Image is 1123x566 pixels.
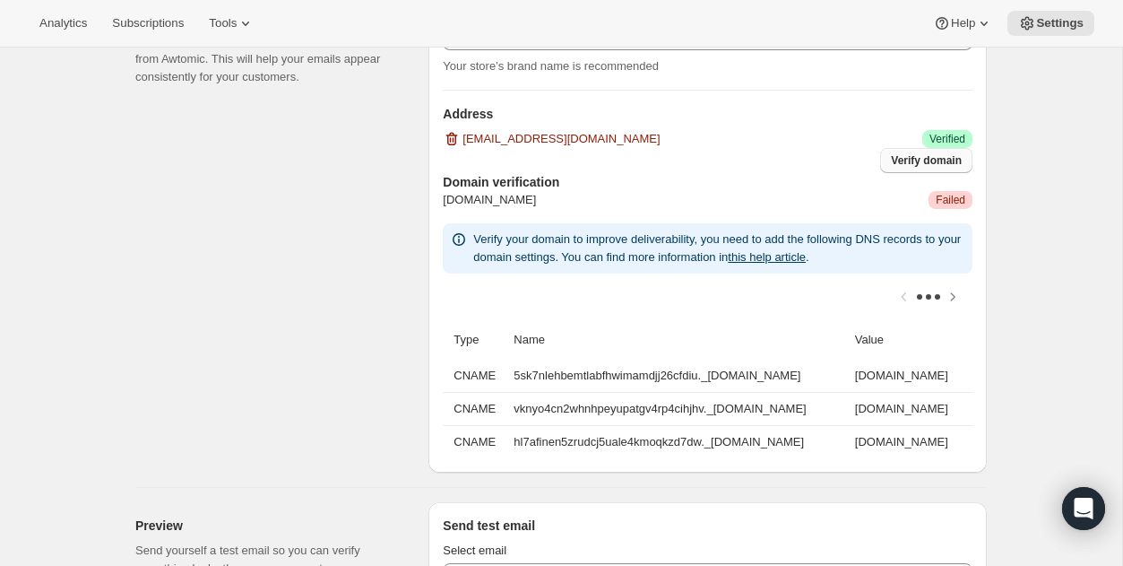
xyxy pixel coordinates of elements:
span: Analytics [39,16,87,30]
button: Analytics [29,11,98,36]
td: [DOMAIN_NAME] [850,425,972,458]
p: Set a specific name and email address that will appear in the “From” section of outbound emails f... [135,14,400,86]
span: Verified [929,132,965,146]
button: Scroll table right one column [940,284,965,309]
span: [DOMAIN_NAME] [443,191,536,209]
th: CNAME [443,360,508,392]
th: Type [443,320,508,360]
th: Name [508,320,849,360]
button: Verify domain [880,148,972,173]
span: Select email [443,544,506,557]
button: Tools [198,11,265,36]
span: Failed [936,193,965,207]
p: Verify your domain to improve deliverability, you need to add the following DNS records to your d... [473,231,965,266]
div: Open Intercom Messenger [1062,487,1105,530]
button: [EMAIL_ADDRESS][DOMAIN_NAME] [432,125,670,153]
span: Subscriptions [112,16,184,30]
h3: Address [443,105,972,123]
span: Your store’s brand name is recommended [443,59,659,73]
span: Settings [1036,16,1084,30]
span: Help [951,16,975,30]
a: this help article [728,250,806,264]
h2: Preview [135,517,400,535]
th: CNAME [443,392,508,425]
h3: Send test email [443,517,972,535]
th: CNAME [443,425,508,458]
span: [EMAIL_ADDRESS][DOMAIN_NAME] [462,130,660,148]
span: Verify domain [891,153,962,168]
td: [DOMAIN_NAME] [850,392,972,425]
h3: Domain verification [443,173,972,191]
button: Settings [1007,11,1094,36]
button: Subscriptions [101,11,194,36]
td: hl7afinen5zrudcj5uale4kmoqkzd7dw._[DOMAIN_NAME] [508,425,849,458]
th: Value [850,320,972,360]
button: Help [922,11,1004,36]
span: Tools [209,16,237,30]
td: vknyo4cn2whnhpeyupatgv4rp4cihjhv._[DOMAIN_NAME] [508,392,849,425]
td: [DOMAIN_NAME] [850,360,972,392]
td: 5sk7nlehbemtlabfhwimamdjj26cfdiu._[DOMAIN_NAME] [508,360,849,392]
